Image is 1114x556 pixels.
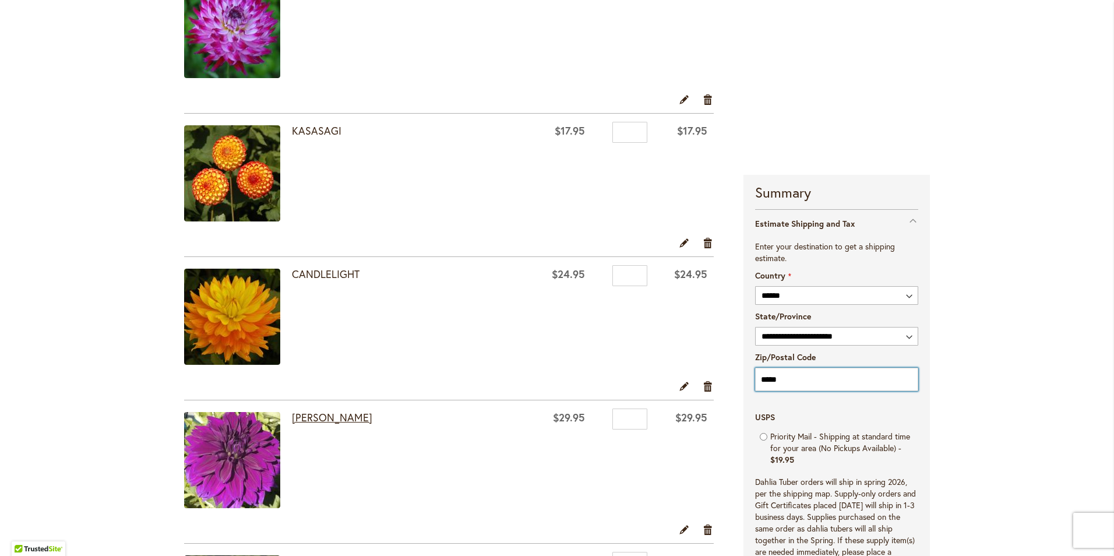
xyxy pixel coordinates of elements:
[755,182,918,202] strong: Summary
[184,269,280,365] img: CANDLELIGHT
[292,124,341,138] a: KASASAGI
[552,267,585,281] span: $24.95
[184,125,280,221] img: KASASAGI
[184,269,292,368] a: CANDLELIGHT
[553,410,585,424] span: $29.95
[674,267,707,281] span: $24.95
[770,454,794,465] span: $19.95
[755,411,775,423] span: USPS
[184,412,292,511] a: THOMAS EDISON
[755,241,918,264] p: Enter your destination to get a shipping estimate.
[184,412,280,508] img: THOMAS EDISON
[677,124,707,138] span: $17.95
[675,410,707,424] span: $29.95
[770,431,914,466] label: Priority Mail - Shipping at standard time for your area (No Pickups Available) -
[292,410,372,424] a: [PERSON_NAME]
[755,218,855,229] strong: Estimate Shipping and Tax
[755,270,785,281] span: Country
[755,311,811,322] span: State/Province
[9,515,41,547] iframe: Launch Accessibility Center
[292,267,359,281] a: CANDLELIGHT
[184,125,292,224] a: KASASAGI
[555,124,585,138] span: $17.95
[755,351,816,363] span: Zip/Postal Code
